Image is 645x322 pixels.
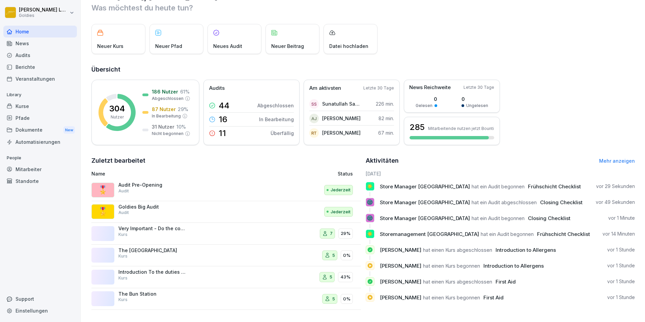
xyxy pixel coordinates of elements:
[152,131,184,137] p: Nicht begonnen
[607,246,635,253] p: vor 1 Stunde
[380,294,421,301] span: [PERSON_NAME]
[3,175,77,187] a: Standorte
[3,89,77,100] p: Library
[410,122,425,133] h3: 285
[367,182,373,191] p: ☀️
[152,96,184,102] p: Abgeschlossen
[528,215,570,221] span: Closing Checklist
[91,288,361,310] a: The Bun StationKurs50%
[464,84,494,90] p: Letzte 30 Tage
[330,274,332,280] p: 5
[98,184,108,196] p: 🎖️
[91,223,361,245] a: Very Important - Do the course!!!Kurs729%
[3,100,77,112] a: Kurse
[3,136,77,148] a: Automatisierungen
[91,179,361,201] a: 🎖️Audit Pre-OpeningAuditJederzeit
[3,49,77,61] a: Audits
[3,61,77,73] a: Berichte
[19,7,68,13] p: [PERSON_NAME] Loska
[3,305,77,317] a: Einstellungen
[259,116,294,123] p: In Bearbeitung
[496,247,556,253] span: Introduction to Allergens
[416,103,432,109] p: Gelesen
[219,115,227,124] p: 16
[91,156,361,165] h2: Zuletzt bearbeitet
[63,126,75,134] div: New
[528,183,581,190] span: Frühschicht Checklist
[472,215,525,221] span: hat ein Audit begonnen
[3,37,77,49] a: News
[483,294,504,301] span: First Aid
[343,252,350,259] p: 0%
[607,294,635,301] p: vor 1 Stunde
[3,163,77,175] div: Mitarbeiter
[309,84,341,92] p: Am aktivsten
[118,232,128,238] p: Kurs
[329,43,368,50] p: Datei hochladen
[380,215,470,221] span: Store Manager [GEOGRAPHIC_DATA]
[3,124,77,136] div: Dokumente
[3,124,77,136] a: DokumenteNew
[118,297,128,303] p: Kurs
[3,153,77,163] p: People
[322,129,361,136] p: [PERSON_NAME]
[330,230,333,237] p: 7
[363,85,394,91] p: Letzte 30 Tage
[155,43,182,50] p: Neuer Pfad
[257,102,294,109] p: Abgeschlossen
[152,123,174,130] p: 31 Nutzer
[209,84,225,92] p: Audits
[3,293,77,305] div: Support
[409,84,451,91] p: News Reichweite
[111,114,124,120] p: Nutzer
[118,225,186,232] p: Very Important - Do the course!!!
[118,291,186,297] p: The Bun Station
[537,231,590,237] span: Frühschicht Checklist
[423,294,480,301] span: hat einen Kurs begonnen
[380,231,479,237] span: Storemanagement [GEOGRAPHIC_DATA]
[176,123,186,130] p: 10 %
[309,99,319,109] div: SS
[596,183,635,190] p: vor 29 Sekunden
[332,252,335,259] p: 5
[91,2,635,13] p: Was möchtest du heute tun?
[380,247,421,253] span: [PERSON_NAME]
[496,278,516,285] span: First Aid
[97,43,123,50] p: Neuer Kurs
[3,112,77,124] div: Pfade
[109,105,125,113] p: 304
[91,65,635,74] h2: Übersicht
[152,88,178,95] p: 186 Nutzer
[380,183,470,190] span: Store Manager [GEOGRAPHIC_DATA]
[607,278,635,285] p: vor 1 Stunde
[380,199,470,206] span: Store Manager [GEOGRAPHIC_DATA]
[340,274,350,280] p: 43%
[152,113,181,119] p: In Bearbeitung
[118,182,186,188] p: Audit Pre-Opening
[466,103,488,109] p: Ungelesen
[3,26,77,37] a: Home
[271,130,294,137] p: Überfällig
[3,73,77,85] a: Veranstaltungen
[378,115,394,122] p: 82 min.
[91,170,260,177] p: Name
[599,158,635,164] a: Mehr anzeigen
[423,278,492,285] span: hat einen Kurs abgeschlossen
[118,275,128,281] p: Kurs
[367,197,373,207] p: 🌚
[602,231,635,237] p: vor 14 Minuten
[608,215,635,221] p: vor 1 Minute
[481,231,534,237] span: hat ein Audit begonnen
[380,278,421,285] span: [PERSON_NAME]
[118,188,129,194] p: Audit
[152,106,176,113] p: 87 Nutzer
